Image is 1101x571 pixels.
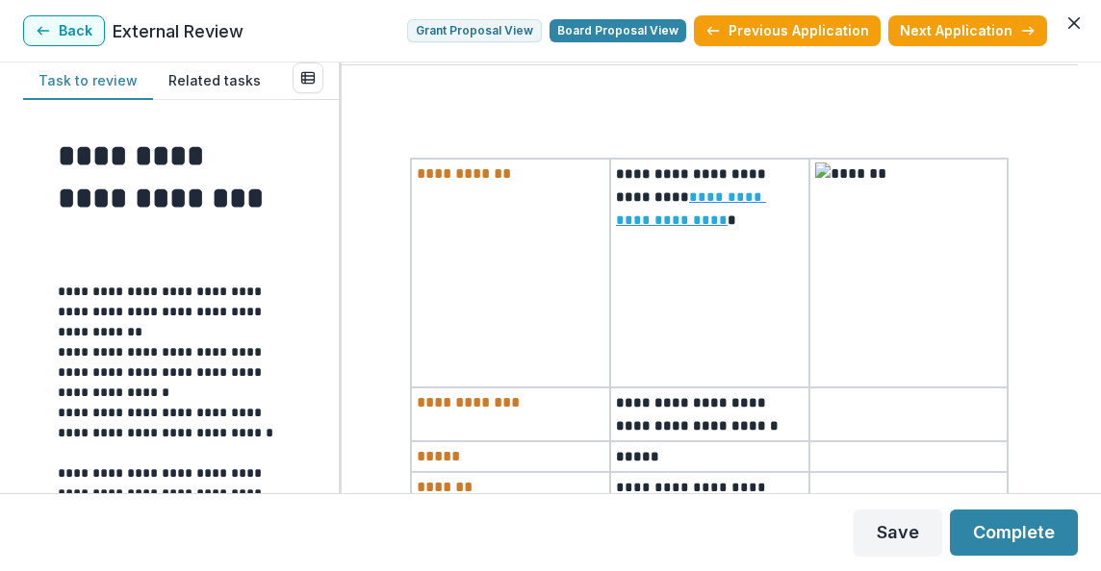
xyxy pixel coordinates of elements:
[407,19,542,42] button: Grant Proposal View
[23,15,105,46] button: Back
[854,509,942,556] button: Save
[888,15,1047,46] button: Next Application
[113,18,243,44] p: External Review
[23,62,153,100] button: Task to review
[293,62,323,93] button: View all reviews
[1059,8,1089,38] button: Close
[153,62,276,100] button: Related tasks
[694,15,881,46] button: Previous Application
[550,19,686,42] button: Board Proposal View
[950,509,1078,556] button: Complete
